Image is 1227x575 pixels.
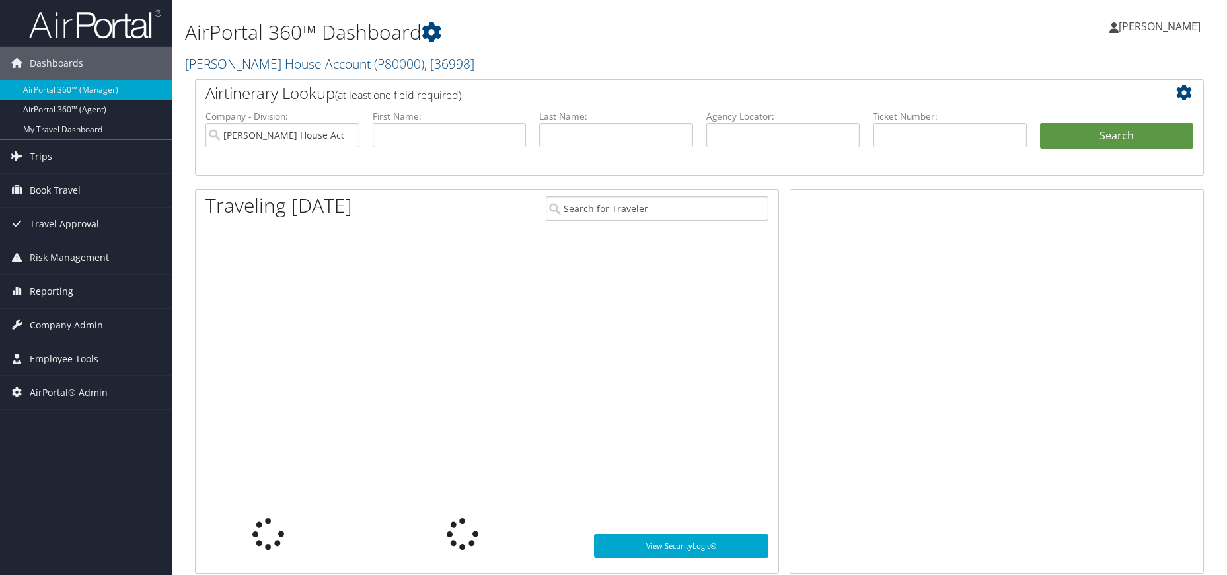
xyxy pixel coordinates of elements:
[1109,7,1214,46] a: [PERSON_NAME]
[185,55,474,73] a: [PERSON_NAME] House Account
[30,174,81,207] span: Book Travel
[29,9,161,40] img: airportal-logo.png
[335,88,461,102] span: (at least one field required)
[205,192,352,219] h1: Traveling [DATE]
[205,82,1109,104] h2: Airtinerary Lookup
[30,309,103,342] span: Company Admin
[30,376,108,409] span: AirPortal® Admin
[424,55,474,73] span: , [ 36998 ]
[374,55,424,73] span: ( P80000 )
[30,47,83,80] span: Dashboards
[1040,123,1194,149] button: Search
[594,534,768,558] a: View SecurityLogic®
[30,241,109,274] span: Risk Management
[546,196,769,221] input: Search for Traveler
[185,19,871,46] h1: AirPortal 360™ Dashboard
[373,110,527,123] label: First Name:
[30,275,73,308] span: Reporting
[30,140,52,173] span: Trips
[205,110,359,123] label: Company - Division:
[1119,19,1201,34] span: [PERSON_NAME]
[539,110,693,123] label: Last Name:
[30,342,98,375] span: Employee Tools
[706,110,860,123] label: Agency Locator:
[30,208,99,241] span: Travel Approval
[873,110,1027,123] label: Ticket Number:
